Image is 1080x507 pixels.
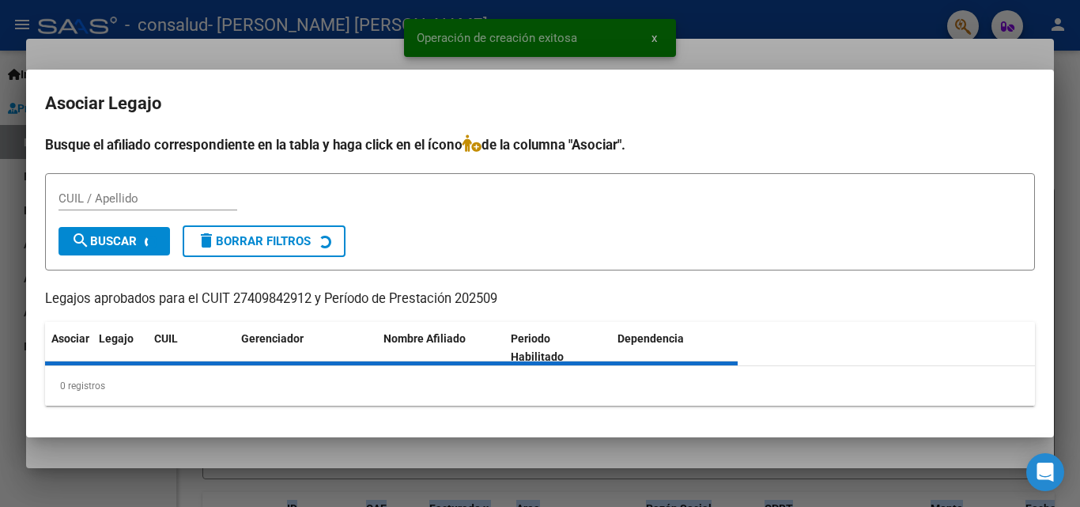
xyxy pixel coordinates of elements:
[511,332,564,363] span: Periodo Habilitado
[45,322,93,374] datatable-header-cell: Asociar
[617,332,684,345] span: Dependencia
[611,322,738,374] datatable-header-cell: Dependencia
[51,332,89,345] span: Asociar
[45,366,1035,406] div: 0 registros
[59,227,170,255] button: Buscar
[45,289,1035,309] p: Legajos aprobados para el CUIT 27409842912 y Período de Prestación 202509
[377,322,504,374] datatable-header-cell: Nombre Afiliado
[197,234,311,248] span: Borrar Filtros
[383,332,466,345] span: Nombre Afiliado
[235,322,377,374] datatable-header-cell: Gerenciador
[99,332,134,345] span: Legajo
[241,332,304,345] span: Gerenciador
[45,89,1035,119] h2: Asociar Legajo
[71,231,90,250] mat-icon: search
[183,225,346,257] button: Borrar Filtros
[71,234,137,248] span: Buscar
[154,332,178,345] span: CUIL
[148,322,235,374] datatable-header-cell: CUIL
[93,322,148,374] datatable-header-cell: Legajo
[504,322,611,374] datatable-header-cell: Periodo Habilitado
[45,134,1035,155] h4: Busque el afiliado correspondiente en la tabla y haga click en el ícono de la columna "Asociar".
[1026,453,1064,491] div: Open Intercom Messenger
[197,231,216,250] mat-icon: delete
